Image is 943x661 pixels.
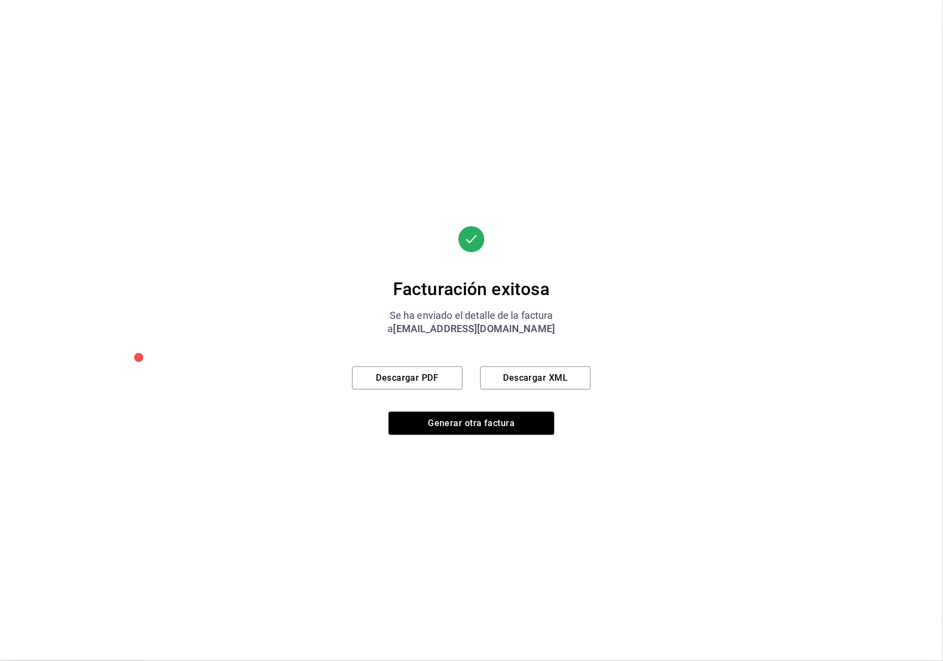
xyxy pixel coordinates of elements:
span: [EMAIL_ADDRESS][DOMAIN_NAME] [394,323,556,334]
div: Se ha enviado el detalle de la factura [352,309,591,322]
button: Descargar PDF [352,366,463,390]
div: a [352,322,591,335]
button: Generar otra factura [389,412,554,435]
button: Descargar XML [480,366,591,390]
div: Facturación exitosa [352,278,591,300]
